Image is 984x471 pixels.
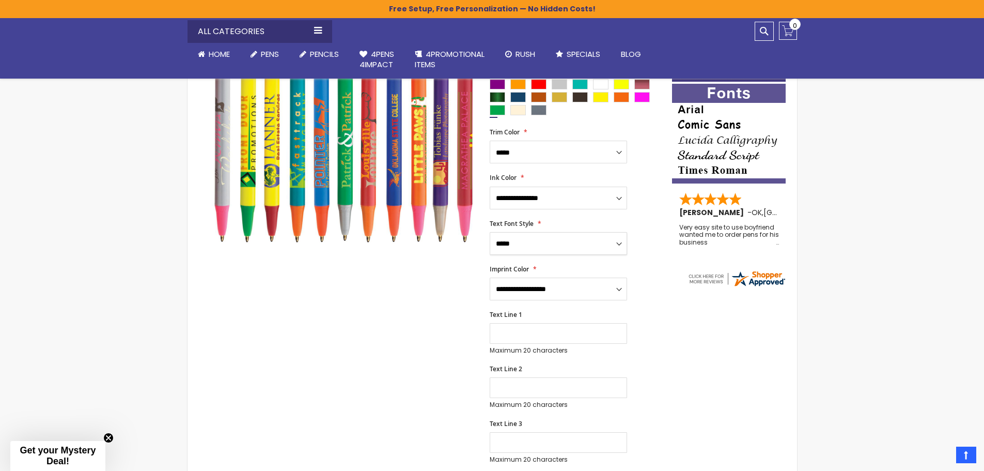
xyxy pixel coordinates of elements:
[490,92,505,102] div: Metallic Green
[349,43,404,77] a: 4Pens4impact
[490,128,520,136] span: Trim Color
[593,79,608,89] div: White
[621,49,641,59] span: Blog
[490,401,627,409] p: Maximum 20 characters
[240,43,289,66] a: Pens
[634,79,650,89] div: Metallic Red
[490,346,627,355] p: Maximum 20 characters
[779,22,797,40] a: 0
[793,21,797,31] span: 0
[490,173,517,182] span: Ink Color
[614,79,629,89] div: Yellow
[545,43,611,66] a: Specials
[510,105,526,115] div: Cream
[672,84,786,184] img: font-personalization-examples
[103,433,114,443] button: Close teaser
[531,105,546,115] div: Slate Gray
[510,79,526,89] div: Orange
[490,364,522,373] span: Text Line 2
[415,49,485,70] span: 4PROMOTIONAL ITEMS
[490,79,505,89] div: Purple
[552,79,567,89] div: Silver
[20,445,96,466] span: Get your Mystery Deal!
[611,43,651,66] a: Blog
[614,92,629,102] div: Neon Orange
[567,49,600,59] span: Specials
[261,49,279,59] span: Pens
[490,310,522,319] span: Text Line 1
[531,79,546,89] div: Red
[572,92,588,102] div: Espresso
[679,224,779,246] div: Very easy site to use boyfriend wanted me to order pens for his business
[763,207,839,218] span: [GEOGRAPHIC_DATA]
[490,455,627,464] p: Maximum 20 characters
[188,20,332,43] div: All Categories
[747,207,839,218] span: - ,
[752,207,762,218] span: OK
[404,43,495,77] a: 4PROMOTIONALITEMS
[552,92,567,102] div: Metallic Sand
[495,43,545,66] a: Rush
[289,43,349,66] a: Pencils
[687,281,786,290] a: 4pens.com certificate URL
[490,419,522,428] span: Text Line 3
[490,265,529,274] span: Imprint Color
[634,92,650,102] div: Neon Pink
[188,43,240,66] a: Home
[10,441,105,471] div: Get your Mystery Deal!Close teaser
[310,49,339,59] span: Pencils
[593,92,608,102] div: Neon Yellow
[510,92,526,102] div: Metallic Dark Blue
[490,219,534,228] span: Text Font Style
[679,207,747,218] span: [PERSON_NAME]
[516,49,535,59] span: Rush
[899,443,984,471] iframe: Google Customer Reviews
[572,79,588,89] div: Teal
[209,49,230,59] span: Home
[687,269,786,288] img: 4pens.com widget logo
[490,105,505,115] div: Neon Green
[531,92,546,102] div: Metallic Orange
[360,49,394,70] span: 4Pens 4impact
